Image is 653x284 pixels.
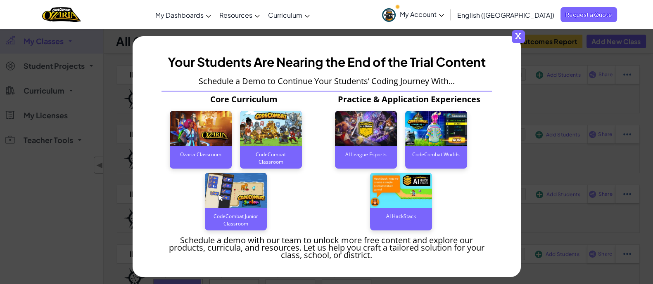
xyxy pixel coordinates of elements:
[370,173,432,208] img: AI Hackstack
[42,6,81,23] img: Home
[240,111,302,146] img: CodeCombat
[151,4,215,26] a: My Dashboards
[512,30,525,43] span: x
[215,4,264,26] a: Resources
[240,146,302,162] div: CodeCombat Classroom
[335,146,397,162] div: AI League Esports
[405,146,467,162] div: CodeCombat Worlds
[42,6,81,23] a: Ozaria by CodeCombat logo
[205,173,267,208] img: CodeCombat Junior
[327,96,492,103] p: Practice & Application Experiences
[170,146,232,162] div: Ozaria Classroom
[378,2,448,28] a: My Account
[155,11,204,19] span: My Dashboards
[400,10,444,19] span: My Account
[457,11,554,19] span: English ([GEOGRAPHIC_DATA])
[453,4,558,26] a: English ([GEOGRAPHIC_DATA])
[264,4,314,26] a: Curriculum
[335,111,397,146] img: AI League
[199,77,455,85] p: Schedule a Demo to Continue Your Students’ Coding Journey With...
[268,11,302,19] span: Curriculum
[205,208,267,224] div: CodeCombat Junior Classroom
[219,11,252,19] span: Resources
[170,111,232,146] img: Ozaria
[370,208,432,224] div: AI HackStack
[560,7,617,22] a: Request a Quote
[168,53,486,71] h3: Your Students Are Nearing the End of the Trial Content
[161,237,492,259] p: Schedule a demo with our team to unlock more free content and explore our products, curricula, ​a...
[161,96,327,103] p: Core Curriculum
[382,8,396,22] img: avatar
[405,111,467,146] img: CodeCombat World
